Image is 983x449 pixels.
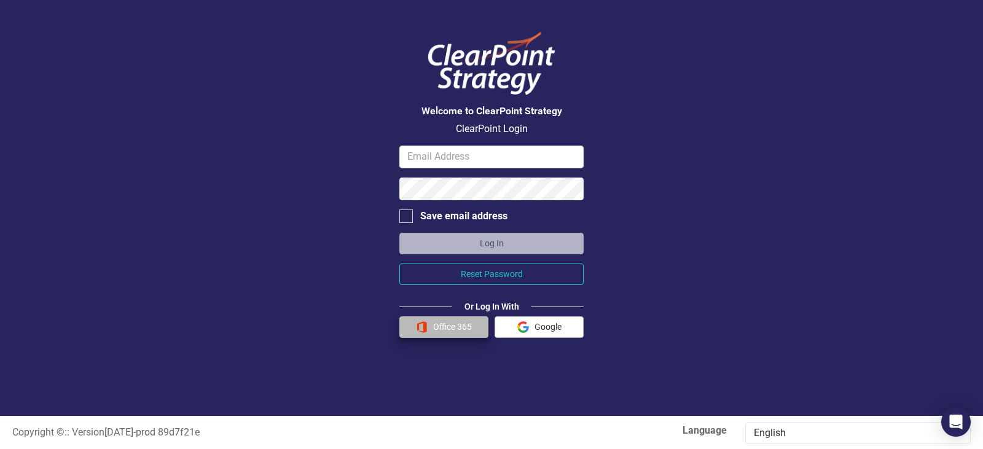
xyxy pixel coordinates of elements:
[399,146,584,168] input: Email Address
[399,233,584,254] button: Log In
[399,316,488,338] button: Office 365
[517,321,529,333] img: Google
[754,426,949,440] div: English
[416,321,428,333] img: Office 365
[418,25,565,103] img: ClearPoint Logo
[12,426,65,438] span: Copyright ©
[399,122,584,136] p: ClearPoint Login
[420,209,507,224] div: Save email address
[399,106,584,117] h3: Welcome to ClearPoint Strategy
[941,407,971,437] div: Open Intercom Messenger
[452,300,531,313] div: Or Log In With
[3,426,491,440] div: :: Version [DATE] - prod 89d7f21e
[399,264,584,285] button: Reset Password
[501,424,727,438] label: Language
[495,316,584,338] button: Google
